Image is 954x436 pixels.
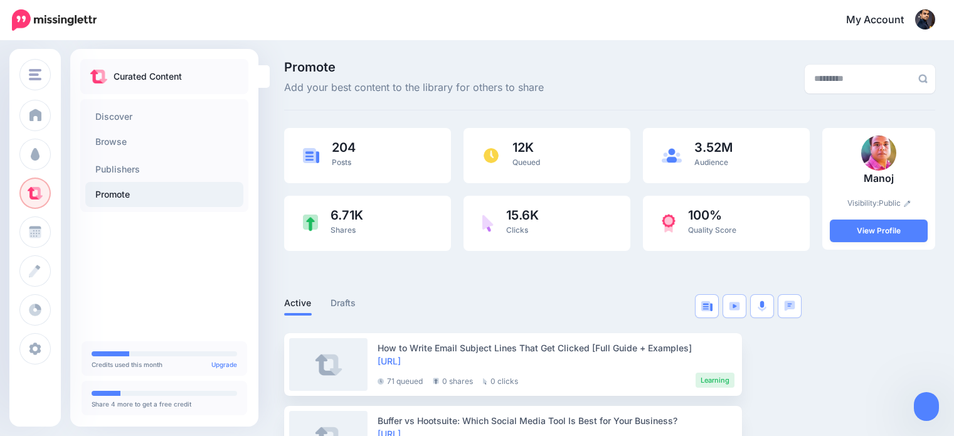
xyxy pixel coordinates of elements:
[331,225,356,235] span: Shares
[284,80,544,96] span: Add your best content to the library for others to share
[12,9,97,31] img: Missinglettr
[378,341,734,354] div: How to Write Email Subject Lines That Get Clicked [Full Guide + Examples]
[696,373,734,388] li: Learning
[506,209,539,221] span: 15.6K
[85,182,243,207] a: Promote
[918,74,928,83] img: search-grey-6.png
[378,378,384,385] img: clock-grey-darker.png
[729,302,740,311] img: video-blue.png
[85,104,243,129] a: Discover
[332,141,356,154] span: 204
[879,198,911,208] a: Public
[662,148,682,163] img: users-blue.png
[694,157,728,167] span: Audience
[758,300,766,312] img: microphone.png
[378,414,734,427] div: Buffer vs Hootsuite: Which Social Media Tool Is Best for Your Business?
[483,378,487,385] img: pointer-grey.png
[29,69,41,80] img: menu.png
[784,300,795,311] img: chat-square-blue.png
[830,171,928,187] p: Manoj
[303,148,319,162] img: article-blue.png
[303,215,318,231] img: share-green.png
[688,225,736,235] span: Quality Score
[834,5,935,36] a: My Account
[688,209,736,221] span: 100%
[482,147,500,164] img: clock.png
[331,209,363,221] span: 6.71K
[378,356,401,366] a: [URL]
[506,225,528,235] span: Clicks
[433,378,439,385] img: share-grey.png
[662,214,676,233] img: prize-red.png
[861,136,896,171] img: Q4V7QUO4NL7KLF7ETPAEVJZD8V2L8K9O_thumb.jpg
[85,157,243,182] a: Publishers
[378,373,423,388] li: 71 queued
[830,220,928,242] a: View Profile
[483,373,518,388] li: 0 clicks
[830,197,928,210] p: Visibility:
[85,129,243,154] a: Browse
[433,373,473,388] li: 0 shares
[332,157,351,167] span: Posts
[512,141,540,154] span: 12K
[90,70,107,83] img: curate.png
[694,141,733,154] span: 3.52M
[284,61,544,73] span: Promote
[284,295,312,311] a: Active
[904,200,911,207] img: pencil.png
[331,295,356,311] a: Drafts
[512,157,540,167] span: Queued
[701,301,713,311] img: article-blue.png
[482,215,494,232] img: pointer-purple.png
[114,69,182,84] p: Curated Content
